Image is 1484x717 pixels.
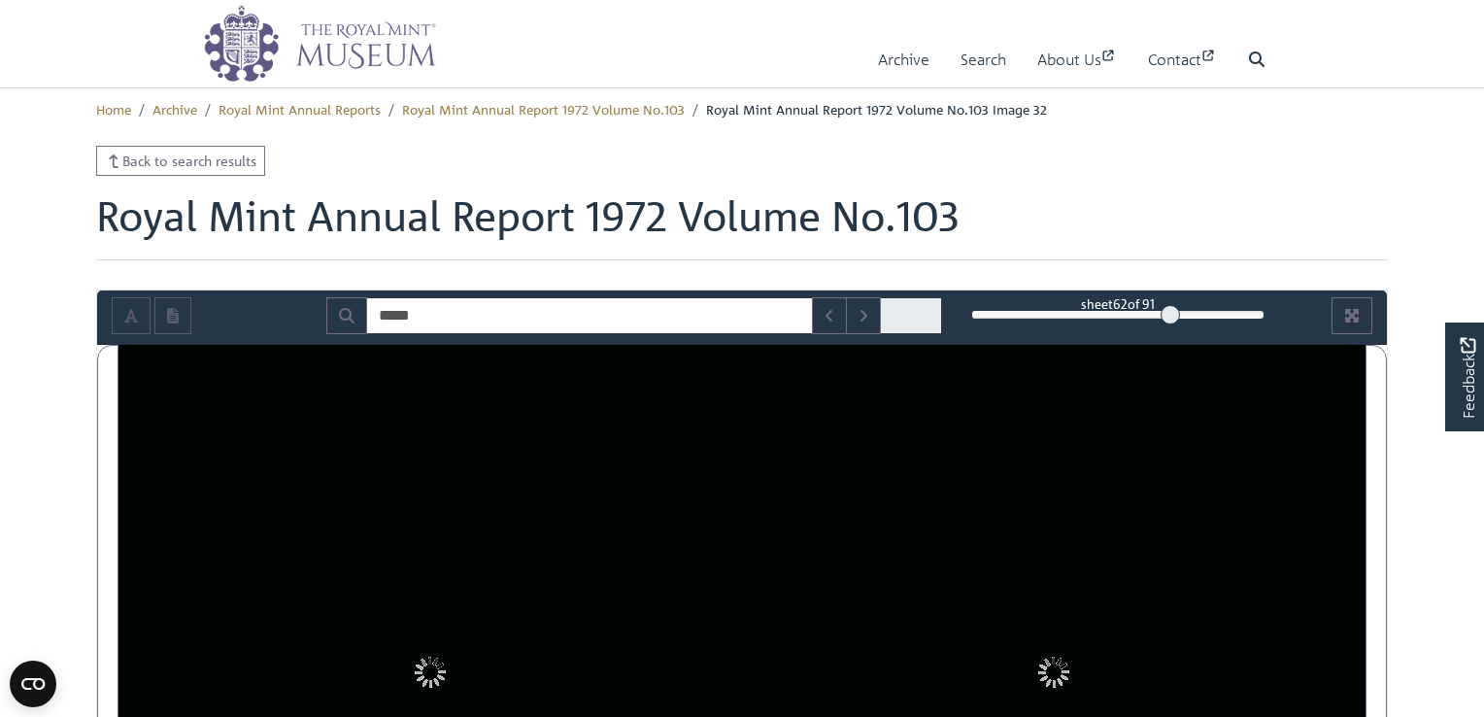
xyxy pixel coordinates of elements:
button: Next Match [846,297,881,334]
a: Archive [152,100,197,118]
a: Royal Mint Annual Report 1972 Volume No.103 [402,100,685,118]
button: Toggle text selection (Alt+T) [112,297,151,334]
a: Back to search results [96,146,265,176]
button: Search [326,297,367,334]
a: Archive [878,32,929,87]
span: Feedback [1456,338,1479,419]
a: Contact [1148,32,1217,87]
button: Open CMP widget [10,661,56,707]
button: Previous Match [812,297,847,334]
a: Search [961,32,1006,87]
span: 62 [1113,295,1128,312]
input: Search for [366,297,813,334]
a: About Us [1037,32,1117,87]
a: Home [96,100,131,118]
a: Would you like to provide feedback? [1445,323,1484,431]
span: Royal Mint Annual Report 1972 Volume No.103 Image 32 [706,100,1047,118]
button: Full screen mode [1332,297,1372,334]
div: sheet of 91 [971,294,1265,313]
a: Royal Mint Annual Reports [219,100,381,118]
h1: Royal Mint Annual Report 1972 Volume No.103 [96,191,1388,259]
button: Open transcription window [154,297,191,334]
img: logo_wide.png [203,5,436,83]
